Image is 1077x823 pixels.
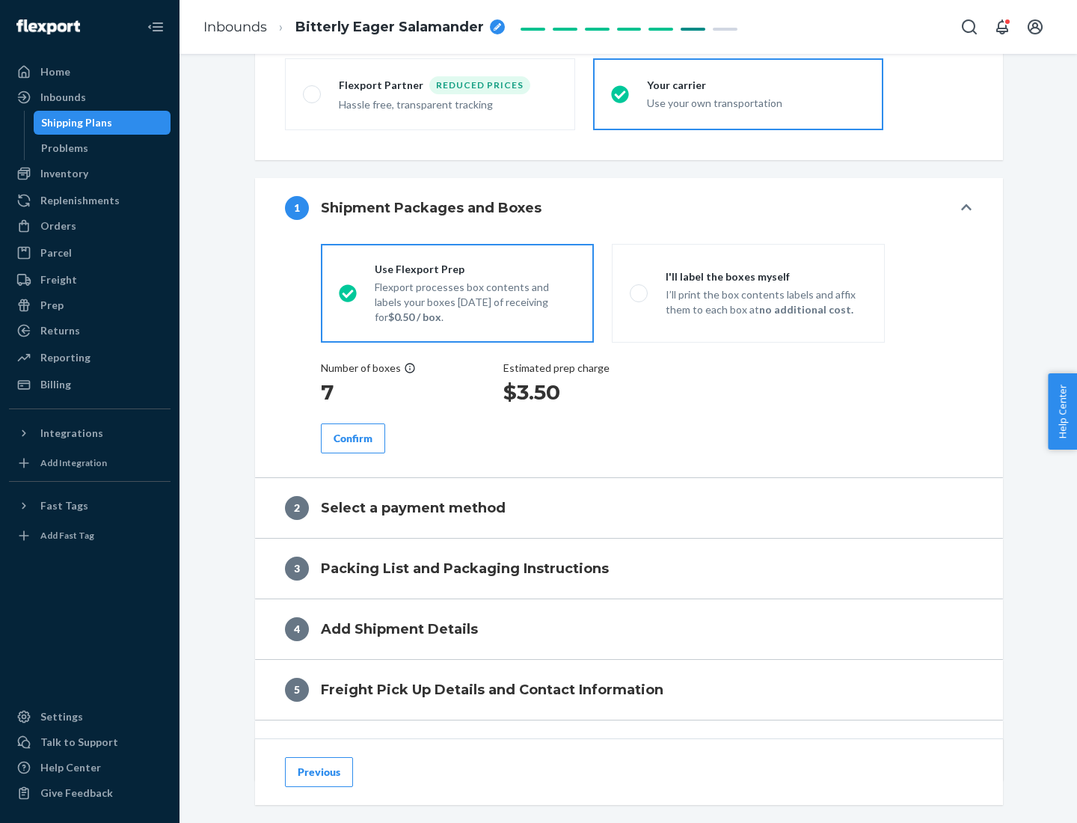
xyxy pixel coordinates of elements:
[255,178,1003,238] button: 1Shipment Packages and Boxes
[203,19,267,35] a: Inbounds
[503,361,610,376] p: Estimated prep charge
[255,720,1003,780] button: 6Review and Confirm Shipment
[666,269,867,284] div: I'll label the boxes myself
[9,451,171,475] a: Add Integration
[9,241,171,265] a: Parcel
[40,245,72,260] div: Parcel
[40,529,94,542] div: Add Fast Tag
[295,18,484,37] span: Bitterly Eager Salamander
[9,85,171,109] a: Inbounds
[40,735,118,750] div: Talk to Support
[285,678,309,702] div: 5
[9,346,171,370] a: Reporting
[321,379,416,406] h1: 7
[9,60,171,84] a: Home
[954,12,984,42] button: Open Search Box
[987,12,1017,42] button: Open notifications
[285,557,309,581] div: 3
[34,136,171,160] a: Problems
[40,218,76,233] div: Orders
[40,323,80,338] div: Returns
[9,319,171,343] a: Returns
[9,214,171,238] a: Orders
[40,193,120,208] div: Replenishments
[285,617,309,641] div: 4
[9,730,171,754] a: Talk to Support
[40,498,88,513] div: Fast Tags
[40,426,103,441] div: Integrations
[40,786,113,801] div: Give Feedback
[666,287,867,317] p: I’ll print the box contents labels and affix them to each box at
[285,757,353,787] button: Previous
[1020,12,1050,42] button: Open account menu
[34,111,171,135] a: Shipping Plans
[285,196,309,220] div: 1
[388,310,441,323] strong: $0.50 / box
[9,524,171,548] a: Add Fast Tag
[40,298,64,313] div: Prep
[9,162,171,186] a: Inventory
[9,189,171,212] a: Replenishments
[255,660,1003,720] button: 5Freight Pick Up Details and Contact Information
[40,709,83,724] div: Settings
[334,431,372,446] div: Confirm
[1048,373,1077,450] button: Help Center
[40,90,86,105] div: Inbounds
[40,272,77,287] div: Freight
[255,478,1003,538] button: 2Select a payment method
[759,303,853,316] strong: no additional cost.
[321,559,609,578] h4: Packing List and Packaging Instructions
[141,12,171,42] button: Close Navigation
[9,781,171,805] button: Give Feedback
[16,19,80,34] img: Flexport logo
[255,599,1003,659] button: 4Add Shipment Details
[40,456,107,469] div: Add Integration
[191,5,517,49] ol: breadcrumbs
[429,76,530,94] div: Reduced prices
[339,78,429,93] div: Flexport Partner
[41,141,88,156] div: Problems
[321,498,506,518] h4: Select a payment method
[40,166,88,181] div: Inventory
[9,293,171,317] a: Prep
[321,198,541,218] h4: Shipment Packages and Boxes
[647,78,865,93] div: Your carrier
[9,494,171,518] button: Fast Tags
[375,262,576,277] div: Use Flexport Prep
[40,377,71,392] div: Billing
[40,760,101,775] div: Help Center
[40,64,70,79] div: Home
[321,619,478,639] h4: Add Shipment Details
[9,705,171,729] a: Settings
[9,421,171,445] button: Integrations
[255,539,1003,599] button: 3Packing List and Packaging Instructions
[285,496,309,520] div: 2
[375,280,576,325] p: Flexport processes box contents and labels your boxes [DATE] of receiving for .
[321,361,416,376] div: Number of boxes
[647,96,865,111] div: Use your own transportation
[9,268,171,292] a: Freight
[41,115,112,130] div: Shipping Plans
[321,680,663,700] h4: Freight Pick Up Details and Contact Information
[503,379,610,406] h1: $3.50
[40,350,90,365] div: Reporting
[339,97,557,112] div: Hassle free, transparent tracking
[9,756,171,780] a: Help Center
[321,423,385,453] button: Confirm
[9,373,171,397] a: Billing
